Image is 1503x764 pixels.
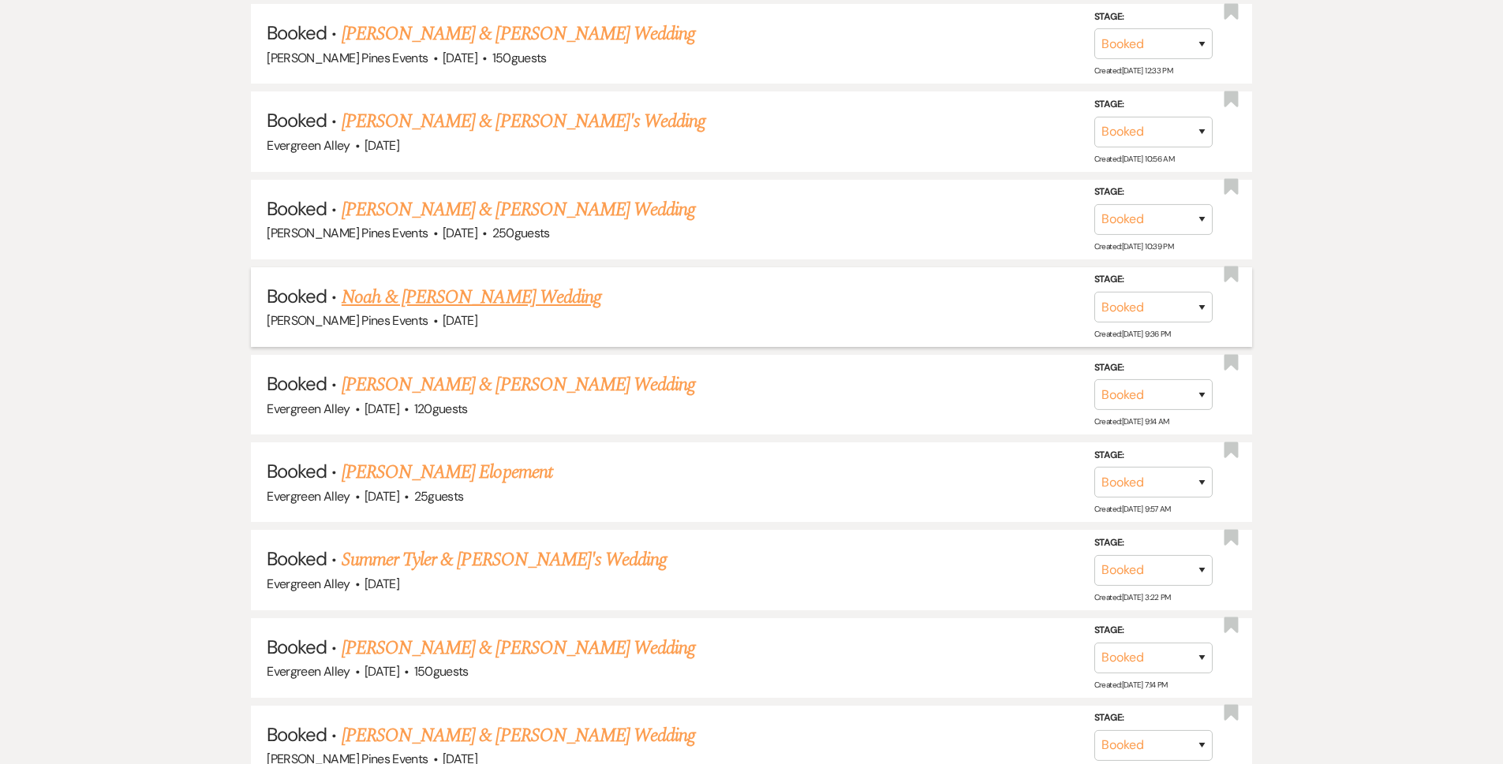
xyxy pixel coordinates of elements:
[1094,184,1213,201] label: Stage:
[1094,241,1173,252] span: Created: [DATE] 10:39 PM
[1094,271,1213,289] label: Stage:
[1094,329,1171,339] span: Created: [DATE] 9:36 PM
[365,137,399,154] span: [DATE]
[267,284,327,308] span: Booked
[342,196,695,224] a: [PERSON_NAME] & [PERSON_NAME] Wedding
[267,108,327,132] span: Booked
[1094,416,1169,427] span: Created: [DATE] 9:14 AM
[1094,9,1213,26] label: Stage:
[342,458,552,486] a: [PERSON_NAME] Elopement
[365,576,399,592] span: [DATE]
[342,107,706,136] a: [PERSON_NAME] & [PERSON_NAME]'s Wedding
[267,546,327,571] span: Booked
[267,225,428,241] span: [PERSON_NAME] Pines Events
[342,546,667,574] a: Summer Tyler & [PERSON_NAME]'s Wedding
[342,721,695,750] a: [PERSON_NAME] & [PERSON_NAME] Wedding
[342,283,601,311] a: Noah & [PERSON_NAME] Wedding
[443,50,477,66] span: [DATE]
[414,401,468,417] span: 120 guests
[1094,96,1213,114] label: Stage:
[267,50,428,66] span: [PERSON_NAME] Pines Events
[1094,360,1213,377] label: Stage:
[1094,680,1168,690] span: Created: [DATE] 7:14 PM
[267,137,350,154] span: Evergreen Alley
[365,663,399,680] span: [DATE]
[267,663,350,680] span: Evergreen Alley
[267,20,327,45] span: Booked
[342,371,695,399] a: [PERSON_NAME] & [PERSON_NAME] Wedding
[1094,592,1171,602] span: Created: [DATE] 3:22 PM
[267,371,327,396] span: Booked
[365,401,399,417] span: [DATE]
[267,401,350,417] span: Evergreen Alley
[414,663,469,680] span: 150 guests
[267,722,327,747] span: Booked
[1094,535,1213,552] label: Stage:
[1094,622,1213,639] label: Stage:
[1094,65,1172,76] span: Created: [DATE] 12:33 PM
[267,196,327,221] span: Booked
[1094,710,1213,727] label: Stage:
[492,50,547,66] span: 150 guests
[1094,447,1213,464] label: Stage:
[267,459,327,483] span: Booked
[492,225,550,241] span: 250 guests
[267,576,350,592] span: Evergreen Alley
[267,488,350,505] span: Evergreen Alley
[342,20,695,48] a: [PERSON_NAME] & [PERSON_NAME] Wedding
[267,635,327,659] span: Booked
[443,312,477,329] span: [DATE]
[365,488,399,505] span: [DATE]
[1094,504,1171,514] span: Created: [DATE] 9:57 AM
[267,312,428,329] span: [PERSON_NAME] Pines Events
[443,225,477,241] span: [DATE]
[1094,154,1174,164] span: Created: [DATE] 10:56 AM
[414,488,464,505] span: 25 guests
[342,634,695,662] a: [PERSON_NAME] & [PERSON_NAME] Wedding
